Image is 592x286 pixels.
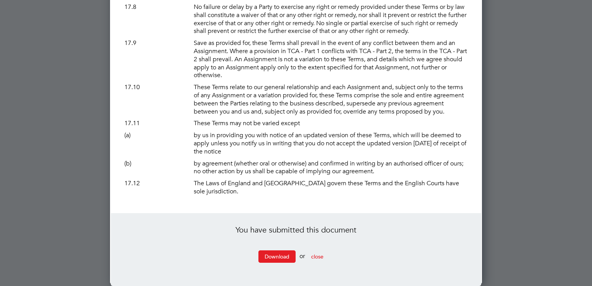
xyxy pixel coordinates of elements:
[122,129,192,141] p: (a)
[122,81,192,93] p: 17.10
[192,158,470,178] p: by agreement (whether oral or otherwise) and confirmed in writing by an authorised officer of our...
[192,37,470,81] p: Save as provided for, these Terms shall prevail in the event of any conflict between them and an ...
[192,81,470,117] p: These Terms relate to our general relationship and each Assignment and, subject only to the terms...
[192,117,470,129] p: These Terms may not be varied except
[122,250,470,270] li: or
[305,250,330,263] button: close
[122,225,470,243] li: You have submitted this document
[192,129,470,157] p: by us in providing you with notice of an updated version of these Terms, which will be deemed to ...
[122,177,192,190] p: 17.12
[122,158,192,170] p: (b)
[258,250,296,263] a: Download
[192,1,470,37] p: No failure or delay by a Party to exercise any right or remedy provided under these Terms or by l...
[192,177,470,198] p: The Laws of England and [GEOGRAPHIC_DATA] govern these Terms and the English Courts have sole jur...
[122,1,192,13] p: 17.8
[311,253,324,260] span: close
[122,37,192,49] p: 17.9
[122,117,192,129] p: 17.11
